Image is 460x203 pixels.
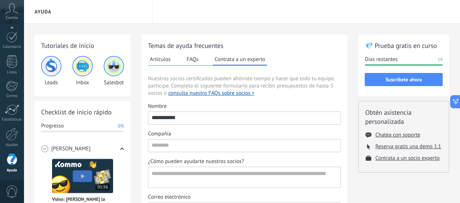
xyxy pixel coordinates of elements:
div: Salesbot [104,56,124,86]
span: Cuenta [6,16,18,20]
h2: Tutoriales de inicio [41,41,124,50]
div: Estadísticas [1,117,23,122]
textarea: ¿Cómo pueden ayudarte nuestros socios? [148,167,339,187]
div: Leads [41,56,61,86]
div: Calendario [1,45,23,49]
span: Nombre [148,103,167,110]
span: Suscríbete ahora [385,77,422,82]
h2: Temas de ayuda frecuentes [148,41,341,50]
button: FAQs [185,54,200,65]
button: consulta nuestro FAQs sobre socios > [168,90,255,97]
button: Chatea con soporte [375,131,420,138]
h2: Obtén asistencia personalizada [365,108,442,126]
button: Artículos [148,54,172,65]
div: Inbox [72,56,93,86]
img: Meet video [52,159,113,193]
button: Reserva gratis una demo 1:1 [375,143,441,150]
button: Contrata a un experto [213,54,267,66]
input: Compañía [148,139,340,151]
span: Correo electrónico [148,194,191,201]
span: Progresso [41,122,64,130]
div: Listas [1,70,23,75]
div: Ayuda [1,168,23,173]
span: Nuestros socios certificados pueden ahórrate tiempo y hacer que todo tu equipo participe. Complet... [148,75,341,97]
span: Compañía [148,130,171,138]
div: Ajustes [1,143,23,147]
span: Días restantes [365,56,397,63]
span: [PERSON_NAME] [51,145,91,153]
h2: Checklist de inicio rápido [41,107,124,117]
span: 0% [118,122,124,130]
input: Nombre [148,112,340,123]
h2: 💎 Prueba gratis en curso [365,41,443,50]
button: Suscríbete ahora [365,73,443,86]
span: ¿Cómo pueden ayudarte nuestros socios? [148,158,244,165]
div: Correo [1,94,23,98]
button: Contrata a un socio experto [375,155,440,162]
span: 14 [437,56,443,63]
